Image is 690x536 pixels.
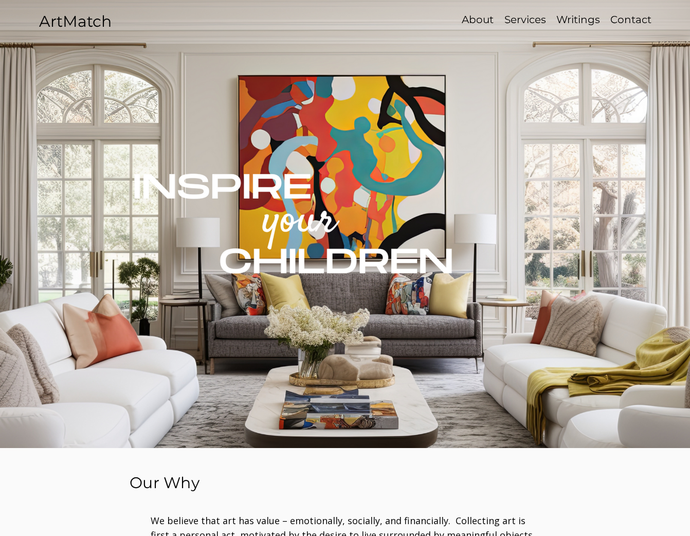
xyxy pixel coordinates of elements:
[457,12,499,27] a: About
[423,12,656,27] nav: Site
[551,12,605,27] a: Writings
[605,12,656,27] a: Contact
[130,473,199,492] span: Our Why
[499,12,551,27] a: Services
[39,12,112,31] a: ArtMatch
